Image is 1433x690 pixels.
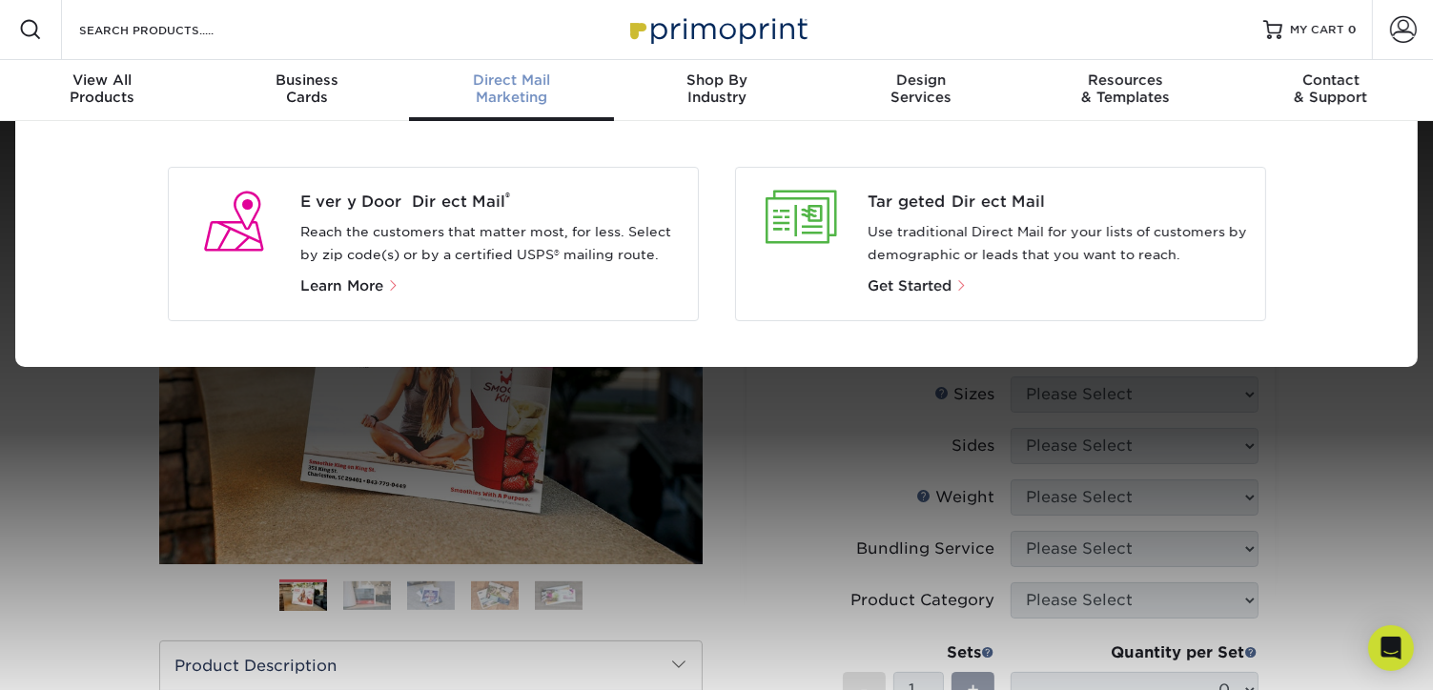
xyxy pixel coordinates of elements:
a: Every Door Direct Mail® [300,191,683,213]
sup: ® [505,190,510,204]
div: Marketing [409,71,614,106]
span: Design [819,71,1024,89]
span: Direct Mail [409,71,614,89]
a: Resources& Templates [1024,60,1229,121]
p: Use traditional Direct Mail for your lists of customers by demographic or leads that you want to ... [868,221,1250,267]
div: & Support [1228,71,1433,106]
img: Primoprint [622,9,812,50]
a: Learn More [300,279,407,294]
span: Get Started [868,277,952,294]
a: BusinessCards [205,60,410,121]
a: Shop ByIndustry [614,60,819,121]
span: Learn More [300,277,383,294]
span: Contact [1228,71,1433,89]
div: Services [819,71,1024,106]
span: Every Door Direct Mail [300,191,683,213]
input: SEARCH PRODUCTS..... [77,18,263,41]
span: Shop By [614,71,819,89]
span: Resources [1024,71,1229,89]
span: Business [205,71,410,89]
a: Contact& Support [1228,60,1433,121]
a: Direct MailMarketing [409,60,614,121]
a: Get Started [868,279,968,294]
div: Industry [614,71,819,106]
div: Open Intercom Messenger [1368,625,1414,671]
div: Cards [205,71,410,106]
span: MY CART [1290,22,1344,38]
a: DesignServices [819,60,1024,121]
p: Reach the customers that matter most, for less. Select by zip code(s) or by a certified USPS® mai... [300,221,683,267]
span: 0 [1348,23,1357,36]
div: & Templates [1024,71,1229,106]
a: Targeted Direct Mail [868,191,1250,213]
